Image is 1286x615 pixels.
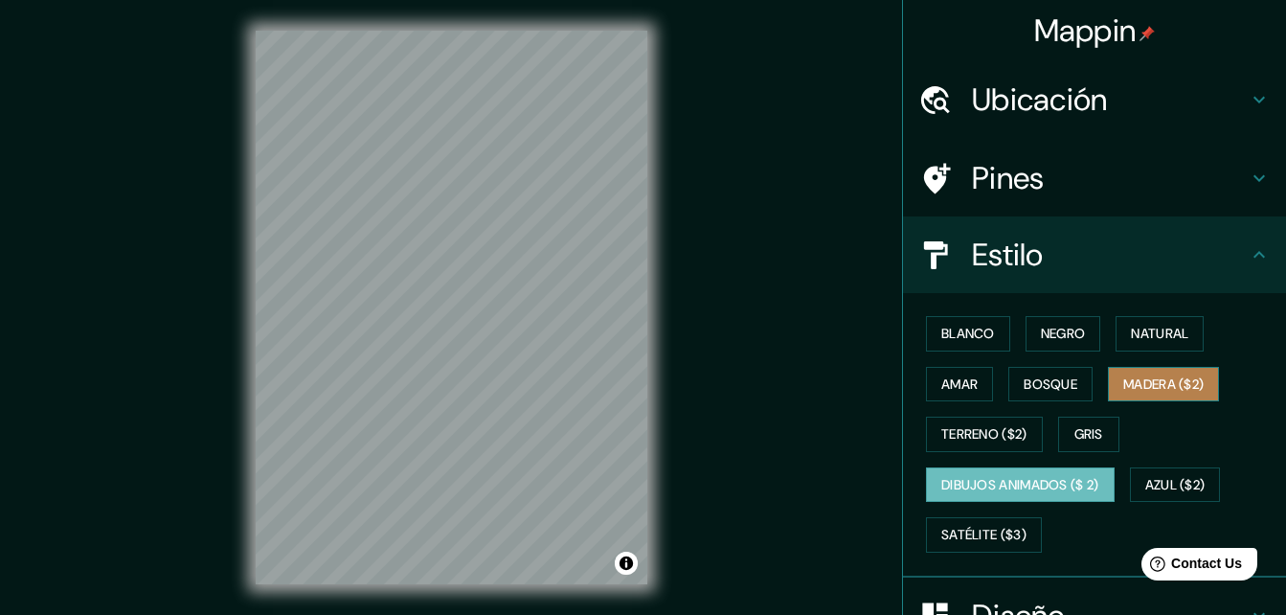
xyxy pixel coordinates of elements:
[1041,322,1086,346] font: Negro
[1108,367,1219,402] button: Madera ($2)
[1024,373,1077,397] font: Bosque
[926,517,1042,553] button: Satélite ($3)
[1008,367,1093,402] button: Bosque
[1123,373,1204,397] font: Madera ($2)
[1139,26,1155,41] img: pin-icon.png
[903,140,1286,216] div: Pines
[926,367,993,402] button: Amar
[1074,422,1103,446] font: Gris
[941,473,1099,497] font: Dibujos animados ($ 2)
[256,31,647,584] canvas: Mapa
[941,523,1027,547] font: Satélite ($3)
[1145,473,1206,497] font: Azul ($2)
[903,61,1286,138] div: Ubicación
[1034,11,1137,51] font: Mappin
[941,322,995,346] font: Blanco
[1116,316,1204,352] button: Natural
[903,216,1286,293] div: Estilo
[1058,417,1119,452] button: Gris
[1026,316,1101,352] button: Negro
[972,236,1248,274] h4: Estilo
[615,552,638,575] button: Alternar atribución
[926,417,1043,452] button: Terreno ($2)
[1116,540,1265,594] iframe: Help widget launcher
[1130,467,1221,503] button: Azul ($2)
[941,422,1027,446] font: Terreno ($2)
[972,80,1248,119] h4: Ubicación
[926,316,1010,352] button: Blanco
[926,467,1115,503] button: Dibujos animados ($ 2)
[1131,322,1188,346] font: Natural
[941,373,978,397] font: Amar
[972,159,1248,197] h4: Pines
